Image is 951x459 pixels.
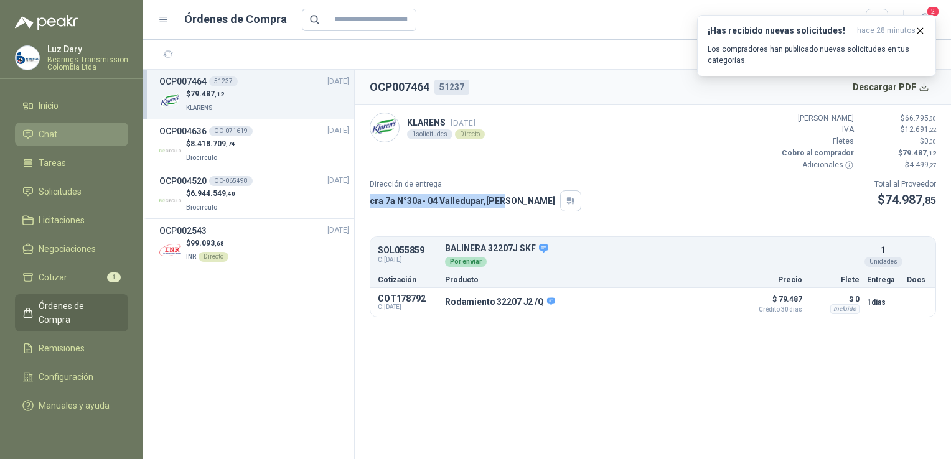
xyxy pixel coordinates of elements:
[226,190,235,197] span: ,40
[407,129,452,139] div: 1 solicitudes
[39,242,96,256] span: Negociaciones
[186,253,196,260] span: INR
[186,188,235,200] p: $
[186,88,224,100] p: $
[905,125,936,134] span: 12.691
[215,240,224,247] span: ,68
[159,75,349,114] a: OCP00746451237[DATE] Company Logo$79.487,12KLARENS
[905,114,936,123] span: 66.795
[926,6,940,17] span: 2
[708,44,925,66] p: Los compradores han publicado nuevas solicitudes en tus categorías.
[874,190,936,210] p: $
[327,125,349,137] span: [DATE]
[15,266,128,289] a: Cotizar1
[861,113,936,124] p: $
[779,113,854,124] p: [PERSON_NAME]
[370,194,555,208] p: cra 7a N°30a- 04 Valledupar , [PERSON_NAME]
[740,307,802,313] span: Crédito 30 días
[209,126,253,136] div: OC-071619
[378,276,438,284] p: Cotización
[39,399,110,412] span: Manuales y ayuda
[914,9,936,31] button: 2
[15,15,78,30] img: Logo peakr
[15,123,128,146] a: Chat
[159,190,181,211] img: Company Logo
[922,195,936,206] span: ,85
[159,224,349,263] a: OCP002543[DATE] Company Logo$99.093,68INRDirecto
[451,118,475,127] span: [DATE]
[39,299,116,327] span: Órdenes de Compra
[159,90,181,112] img: Company Logo
[370,113,399,142] img: Company Logo
[874,178,936,190] p: Total al Proveedor
[39,341,85,355] span: Remisiones
[864,257,902,267] div: Unidades
[186,238,228,249] p: $
[327,175,349,187] span: [DATE]
[159,124,207,138] h3: OCP004636
[740,292,802,313] p: $ 79.487
[445,297,555,308] p: Rodamiento 32207 J2 /Q
[184,11,287,28] h1: Órdenes de Compra
[924,137,936,146] span: 0
[39,271,67,284] span: Cotizar
[39,99,59,113] span: Inicio
[378,246,438,255] p: SOL055859
[455,129,485,139] div: Directo
[190,189,235,198] span: 6.944.549
[378,294,438,304] p: COT178792
[861,159,936,171] p: $
[708,25,852,36] h3: ¡Has recibido nuevas solicitudes!
[885,192,936,207] span: 74.987
[929,162,936,169] span: ,27
[327,76,349,88] span: [DATE]
[779,124,854,136] p: IVA
[15,294,128,331] a: Órdenes de Compra
[929,138,936,145] span: ,00
[47,45,128,53] p: Luz Dary
[867,276,899,284] p: Entrega
[39,370,93,384] span: Configuración
[445,243,860,254] p: BALINERA 32207J SKF
[810,292,860,307] p: $ 0
[159,224,207,238] h3: OCP002543
[159,75,207,88] h3: OCP007464
[378,304,438,311] span: C: [DATE]
[929,126,936,133] span: ,22
[861,124,936,136] p: $
[39,213,85,227] span: Licitaciones
[209,76,238,86] div: 51237
[857,25,916,36] span: hace 28 minutos
[47,56,128,71] p: Bearings Transmission Colombia Ltda
[159,174,349,213] a: OCP004520OC-065498[DATE] Company Logo$6.944.549,40Biocirculo
[39,156,66,170] span: Tareas
[159,140,181,162] img: Company Logo
[159,239,181,261] img: Company Logo
[830,304,860,314] div: Incluido
[15,94,128,118] a: Inicio
[15,394,128,417] a: Manuales y ayuda
[861,136,936,147] p: $
[39,127,57,141] span: Chat
[407,116,485,129] p: KLARENS
[434,80,469,95] div: 51237
[15,151,128,175] a: Tareas
[907,276,928,284] p: Docs
[190,139,235,148] span: 8.418.709
[15,208,128,232] a: Licitaciones
[15,365,128,389] a: Configuración
[39,185,82,198] span: Solicitudes
[846,75,937,100] button: Descargar PDF
[697,15,936,76] button: ¡Has recibido nuevas solicitudes!hace 28 minutos Los compradores han publicado nuevas solicitudes...
[927,150,936,157] span: ,12
[445,257,487,267] div: Por enviar
[159,124,349,164] a: OCP004636OC-071619[DATE] Company Logo$8.418.709,74Biocirculo
[15,237,128,261] a: Negociaciones
[378,255,438,265] span: C: [DATE]
[327,225,349,236] span: [DATE]
[159,174,207,188] h3: OCP004520
[929,115,936,122] span: ,90
[226,141,235,147] span: ,74
[902,149,936,157] span: 79.487
[881,243,886,257] p: 1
